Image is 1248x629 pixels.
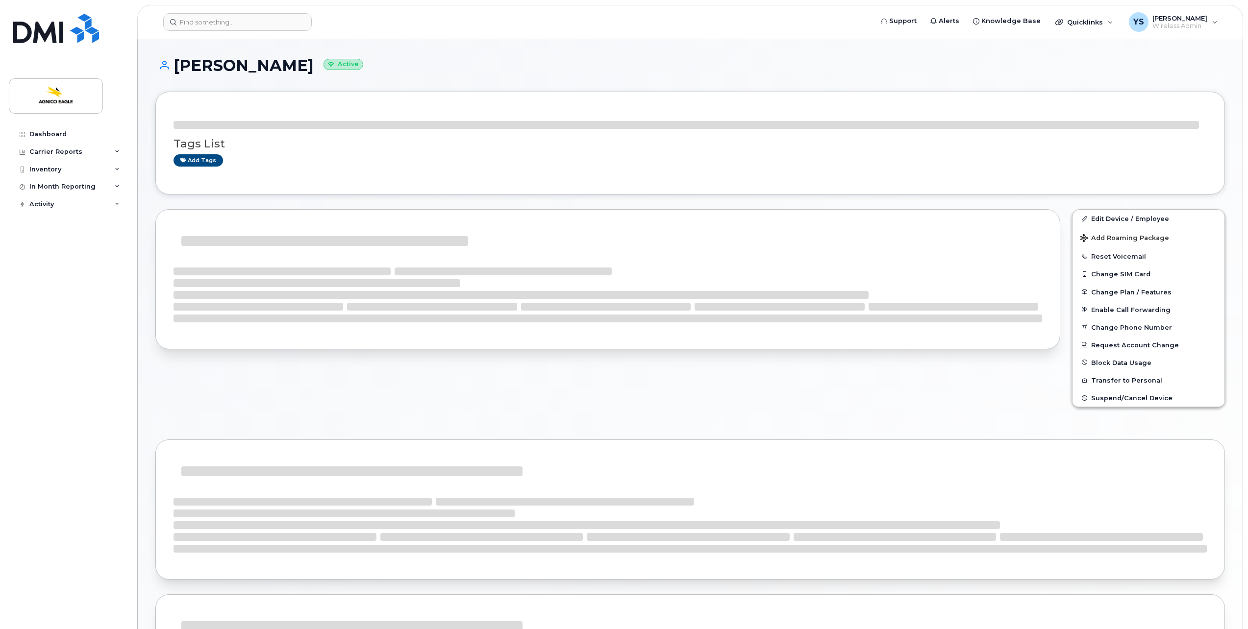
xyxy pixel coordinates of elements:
[174,154,223,167] a: Add tags
[1073,336,1224,354] button: Request Account Change
[1073,389,1224,407] button: Suspend/Cancel Device
[1091,394,1173,402] span: Suspend/Cancel Device
[155,57,1225,74] h1: [PERSON_NAME]
[1091,288,1172,295] span: Change Plan / Features
[1073,283,1224,301] button: Change Plan / Features
[324,59,363,70] small: Active
[1073,354,1224,371] button: Block Data Usage
[1073,318,1224,336] button: Change Phone Number
[1073,247,1224,265] button: Reset Voicemail
[1073,265,1224,283] button: Change SIM Card
[1073,227,1224,247] button: Add Roaming Package
[1091,306,1171,313] span: Enable Call Forwarding
[1073,301,1224,318] button: Enable Call Forwarding
[1080,234,1169,243] span: Add Roaming Package
[174,138,1207,150] h3: Tags List
[1073,210,1224,227] a: Edit Device / Employee
[1073,371,1224,389] button: Transfer to Personal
